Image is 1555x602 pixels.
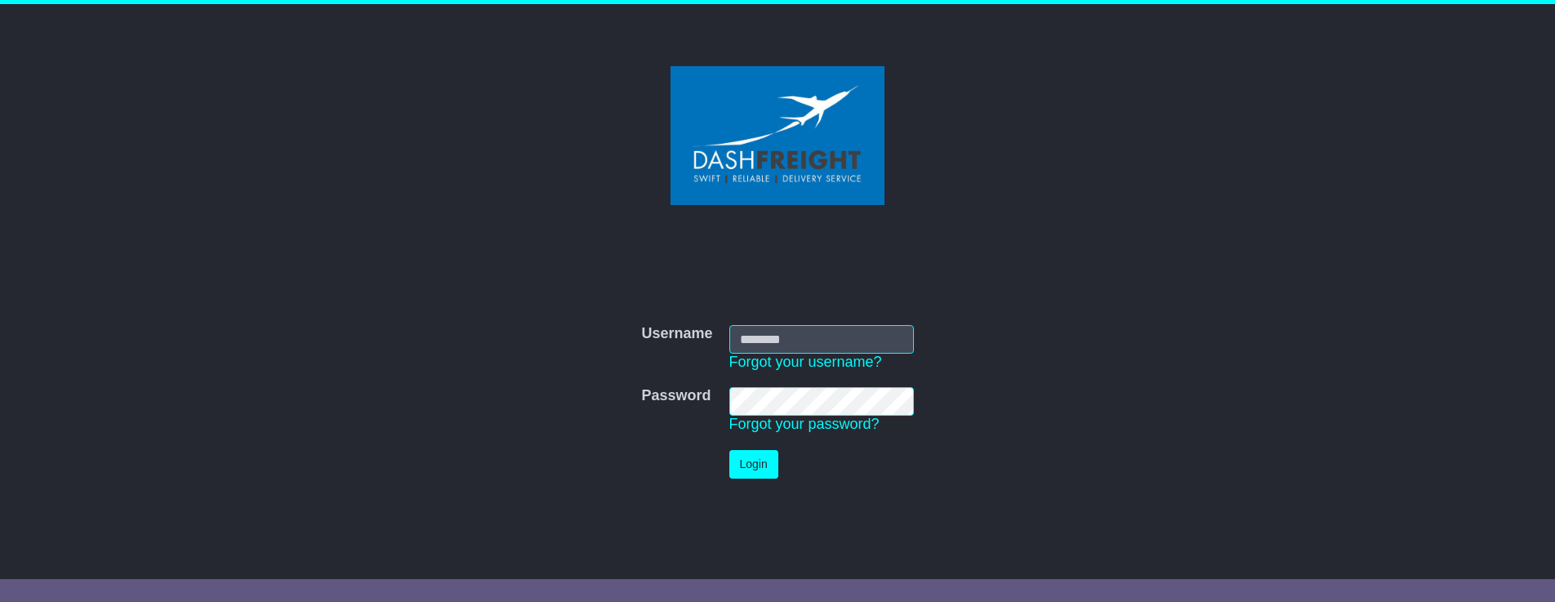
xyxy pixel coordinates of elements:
button: Login [729,450,778,479]
img: Dash Freight [671,66,884,205]
label: Password [641,387,711,405]
a: Forgot your username? [729,354,882,370]
label: Username [641,325,712,343]
a: Forgot your password? [729,416,880,432]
